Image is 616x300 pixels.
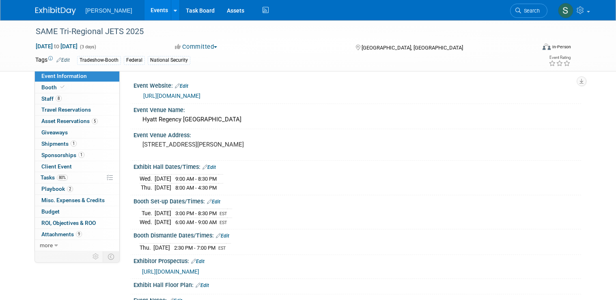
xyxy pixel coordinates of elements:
[35,56,70,65] td: Tags
[492,42,571,54] div: Event Format
[56,57,70,63] a: Edit
[216,233,229,239] a: Edit
[155,218,171,226] td: [DATE]
[155,209,171,218] td: [DATE]
[35,127,119,138] a: Giveaways
[41,129,68,136] span: Giveaways
[134,129,581,139] div: Event Venue Address:
[56,95,62,101] span: 8
[140,243,153,252] td: Thu.
[140,209,155,218] td: Tue.
[35,229,119,240] a: Attachments9
[67,186,73,192] span: 2
[41,220,96,226] span: ROI, Objectives & ROO
[35,172,119,183] a: Tasks80%
[35,161,119,172] a: Client Event
[35,183,119,194] a: Playbook2
[202,164,216,170] a: Edit
[41,186,73,192] span: Playbook
[140,218,155,226] td: Wed.
[35,206,119,217] a: Budget
[41,152,84,158] span: Sponsorships
[41,106,91,113] span: Travel Reservations
[35,218,119,229] a: ROI, Objectives & ROO
[153,243,170,252] td: [DATE]
[41,118,98,124] span: Asset Reservations
[196,283,209,288] a: Edit
[77,56,121,65] div: Tradeshow-Booth
[35,93,119,104] a: Staff8
[92,118,98,124] span: 5
[175,219,217,225] span: 6:00 AM - 9:00 AM
[510,4,547,18] a: Search
[78,152,84,158] span: 1
[543,43,551,50] img: Format-Inperson.png
[134,161,581,171] div: Exhibit Hall Dates/Times:
[362,45,463,51] span: [GEOGRAPHIC_DATA], [GEOGRAPHIC_DATA]
[35,43,78,50] span: [DATE] [DATE]
[89,251,103,262] td: Personalize Event Tab Strip
[79,44,96,50] span: (3 days)
[134,195,581,206] div: Booth Set-up Dates/Times:
[155,175,171,183] td: [DATE]
[191,259,205,264] a: Edit
[35,71,119,82] a: Event Information
[143,93,200,99] a: [URL][DOMAIN_NAME]
[41,163,72,170] span: Client Event
[40,242,53,248] span: more
[35,240,119,251] a: more
[134,80,581,90] div: Event Website:
[207,199,220,205] a: Edit
[60,85,65,89] i: Booth reservation complete
[552,44,571,50] div: In-Person
[134,279,581,289] div: Exhibit Hall Floor Plan:
[35,138,119,149] a: Shipments1
[71,140,77,147] span: 1
[41,140,77,147] span: Shipments
[134,104,581,114] div: Event Venue Name:
[76,231,82,237] span: 9
[134,229,581,240] div: Booth Dismantle Dates/Times:
[57,175,68,181] span: 80%
[148,56,190,65] div: National Security
[41,208,60,215] span: Budget
[103,251,119,262] td: Toggle Event Tabs
[53,43,60,50] span: to
[175,176,217,182] span: 9:00 AM - 8:30 PM
[35,150,119,161] a: Sponsorships1
[155,183,171,192] td: [DATE]
[33,24,526,39] div: SAME Tri-Regional JETS 2025
[35,116,119,127] a: Asset Reservations5
[41,73,87,79] span: Event Information
[35,82,119,93] a: Booth
[35,195,119,206] a: Misc. Expenses & Credits
[140,175,155,183] td: Wed.
[86,7,132,14] span: [PERSON_NAME]
[41,84,66,91] span: Booth
[175,185,217,191] span: 8:00 AM - 4:30 PM
[124,56,145,65] div: Federal
[35,7,76,15] img: ExhibitDay
[41,174,68,181] span: Tasks
[172,43,220,51] button: Committed
[140,113,575,126] div: Hyatt Regency [GEOGRAPHIC_DATA]
[175,83,188,89] a: Edit
[220,211,227,216] span: EST
[140,183,155,192] td: Thu.
[134,255,581,265] div: Exhibitor Prospectus:
[142,268,199,275] a: [URL][DOMAIN_NAME]
[35,104,119,115] a: Travel Reservations
[174,245,215,251] span: 2:30 PM - 7:00 PM
[41,231,82,237] span: Attachments
[41,95,62,102] span: Staff
[142,141,311,148] pre: [STREET_ADDRESS][PERSON_NAME]
[521,8,540,14] span: Search
[549,56,571,60] div: Event Rating
[558,3,573,18] img: Sharon Aurelio
[175,210,217,216] span: 3:00 PM - 8:30 PM
[220,220,227,225] span: EST
[41,197,105,203] span: Misc. Expenses & Credits
[218,246,226,251] span: EST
